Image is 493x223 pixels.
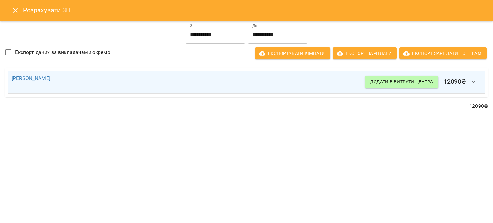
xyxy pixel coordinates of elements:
[399,47,487,59] button: Експорт Зарплати по тегам
[8,3,23,18] button: Close
[15,48,110,56] span: Експорт даних за викладачами окремо
[338,49,392,57] span: Експорт Зарплати
[23,5,485,15] h6: Розрахувати ЗП
[404,49,481,57] span: Експорт Зарплати по тегам
[12,75,50,81] a: [PERSON_NAME]
[370,78,433,86] span: Додати в витрати центра
[5,102,488,110] p: 12090 ₴
[260,49,325,57] span: Експортувати кімнати
[365,74,481,90] h6: 12090 ₴
[333,47,397,59] button: Експорт Зарплати
[255,47,330,59] button: Експортувати кімнати
[365,76,438,88] button: Додати в витрати центра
